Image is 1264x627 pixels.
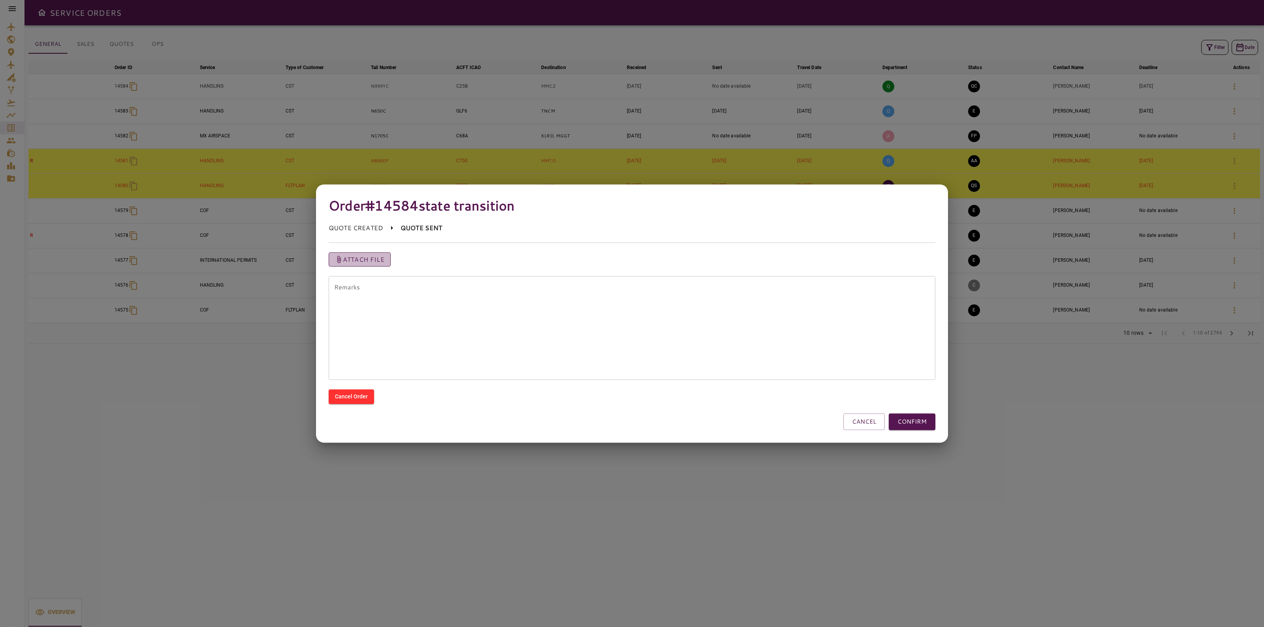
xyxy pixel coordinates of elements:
[329,197,935,214] h4: Order #14584 state transition
[329,252,391,267] button: Attach file
[843,413,885,430] button: CANCEL
[401,223,442,233] p: QUOTE SENT
[329,389,374,404] button: Cancel Order
[329,223,383,233] p: QUOTE CREATED
[343,255,384,264] p: Attach file
[889,413,935,430] button: CONFIRM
